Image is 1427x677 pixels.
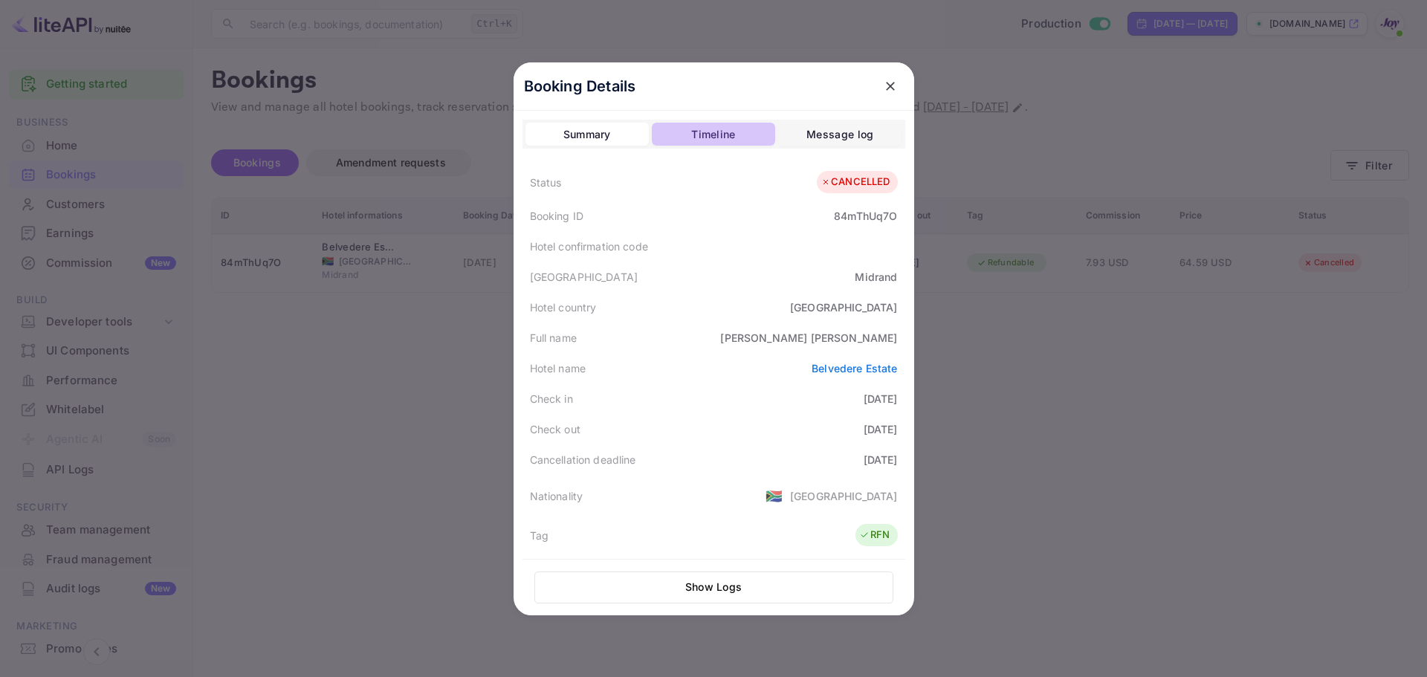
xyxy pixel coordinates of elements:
div: Hotel confirmation code [530,239,648,254]
p: Booking Details [524,75,636,97]
button: Message log [778,123,902,146]
span: United States [766,482,783,509]
div: Status [530,175,562,190]
div: CANCELLED [821,175,890,190]
div: [DATE] [864,391,898,406]
div: Check in [530,391,573,406]
div: Tag [530,528,549,543]
div: Nationality [530,488,583,504]
div: Hotel name [530,360,586,376]
div: [GEOGRAPHIC_DATA] [530,269,638,285]
div: [PERSON_NAME] [PERSON_NAME] [720,330,897,346]
div: Timeline [691,126,735,143]
div: Midrand [855,269,897,285]
div: RFN [859,528,890,542]
button: close [877,73,904,100]
button: Timeline [652,123,775,146]
div: Cancellation deadline [530,452,636,467]
div: Full name [530,330,577,346]
div: [GEOGRAPHIC_DATA] [790,488,898,504]
button: Show Logs [534,571,893,603]
button: Summary [525,123,649,146]
div: [GEOGRAPHIC_DATA] [790,299,898,315]
div: [DATE] [864,421,898,437]
div: [DATE] [864,452,898,467]
div: Hotel country [530,299,597,315]
div: Check out [530,421,580,437]
a: Belvedere Estate [812,362,897,375]
div: 84mThUq7O [834,208,897,224]
div: Booking ID [530,208,584,224]
div: Summary [563,126,611,143]
div: Message log [806,126,873,143]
